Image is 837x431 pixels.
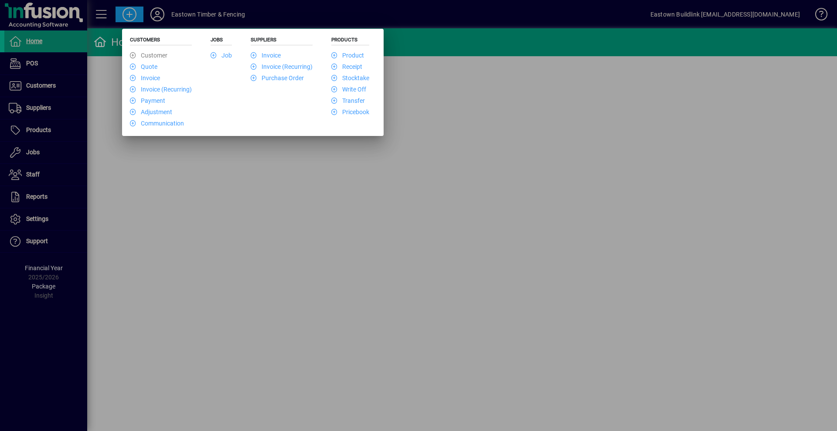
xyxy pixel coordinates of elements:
[130,120,184,127] a: Communication
[251,63,313,70] a: Invoice (Recurring)
[130,97,165,104] a: Payment
[211,52,232,59] a: Job
[251,37,313,45] h5: Suppliers
[130,86,192,93] a: Invoice (Recurring)
[251,75,304,81] a: Purchase Order
[130,75,160,81] a: Invoice
[251,52,281,59] a: Invoice
[130,63,157,70] a: Quote
[331,37,369,45] h5: Products
[130,37,192,45] h5: Customers
[331,109,369,115] a: Pricebook
[331,86,366,93] a: Write Off
[331,52,364,59] a: Product
[331,75,369,81] a: Stocktake
[331,97,365,104] a: Transfer
[130,109,172,115] a: Adjustment
[331,63,362,70] a: Receipt
[211,37,232,45] h5: Jobs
